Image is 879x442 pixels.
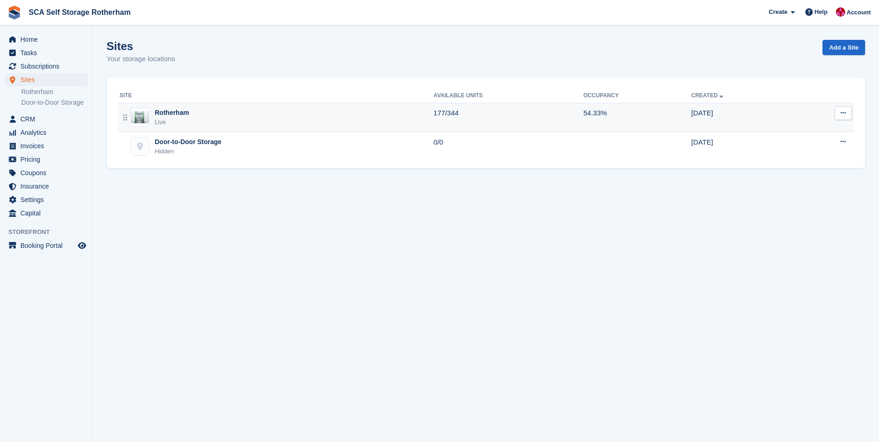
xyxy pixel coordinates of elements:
[836,7,845,17] img: Thomas Webb
[155,147,221,156] div: Hidden
[5,73,88,86] a: menu
[5,60,88,73] a: menu
[155,118,189,127] div: Live
[434,88,583,103] th: Available Units
[5,153,88,166] a: menu
[20,193,76,206] span: Settings
[20,239,76,252] span: Booking Portal
[691,92,725,99] a: Created
[5,166,88,179] a: menu
[5,193,88,206] a: menu
[25,5,134,20] a: SCA Self Storage Rotherham
[583,103,691,132] td: 54.33%
[20,60,76,73] span: Subscriptions
[20,139,76,152] span: Invoices
[20,113,76,126] span: CRM
[155,108,189,118] div: Rotherham
[691,103,795,132] td: [DATE]
[107,40,175,52] h1: Sites
[5,46,88,59] a: menu
[822,40,865,55] a: Add a Site
[155,137,221,147] div: Door-to-Door Storage
[5,207,88,220] a: menu
[5,113,88,126] a: menu
[5,180,88,193] a: menu
[5,139,88,152] a: menu
[691,132,795,161] td: [DATE]
[20,153,76,166] span: Pricing
[815,7,828,17] span: Help
[21,88,88,96] a: Rotherham
[769,7,787,17] span: Create
[847,8,871,17] span: Account
[434,103,583,132] td: 177/344
[131,138,149,155] img: Door-to-Door Storage site image placeholder
[76,240,88,251] a: Preview store
[20,46,76,59] span: Tasks
[131,111,149,123] img: Image of Rotherham site
[5,239,88,252] a: menu
[583,88,691,103] th: Occupancy
[7,6,21,19] img: stora-icon-8386f47178a22dfd0bd8f6a31ec36ba5ce8667c1dd55bd0f319d3a0aa187defe.svg
[20,73,76,86] span: Sites
[21,98,88,107] a: Door-to-Door Storage
[20,166,76,179] span: Coupons
[20,207,76,220] span: Capital
[5,33,88,46] a: menu
[20,180,76,193] span: Insurance
[20,126,76,139] span: Analytics
[5,126,88,139] a: menu
[434,132,583,161] td: 0/0
[107,54,175,64] p: Your storage locations
[8,227,92,237] span: Storefront
[118,88,434,103] th: Site
[20,33,76,46] span: Home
